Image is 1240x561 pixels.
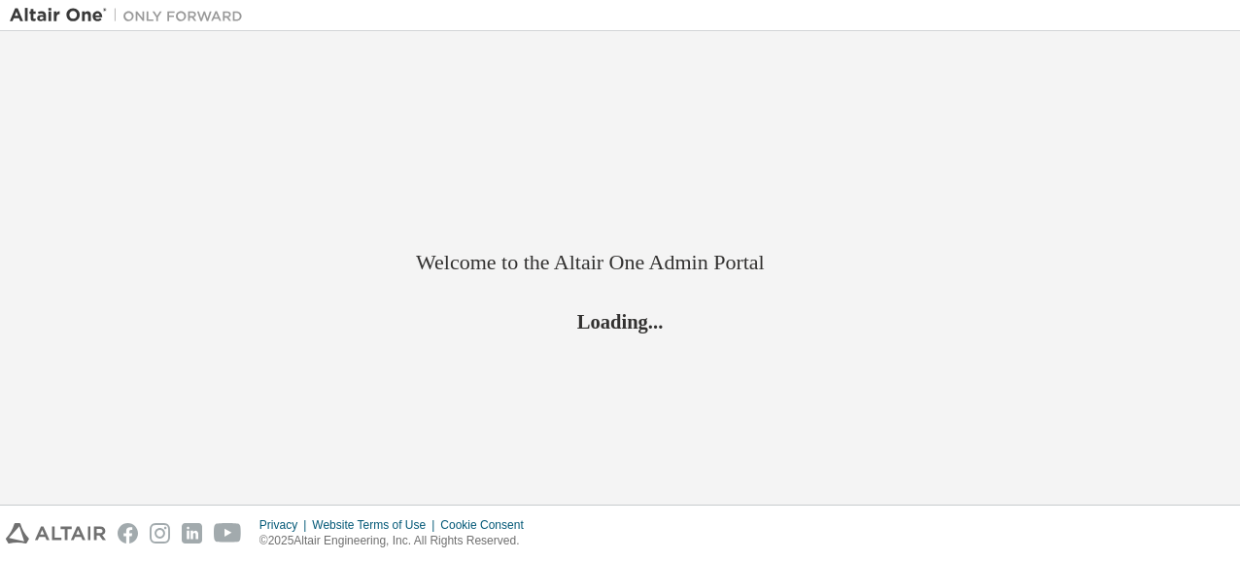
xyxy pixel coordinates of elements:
div: Privacy [259,517,312,533]
img: altair_logo.svg [6,523,106,543]
p: © 2025 Altair Engineering, Inc. All Rights Reserved. [259,533,535,549]
div: Website Terms of Use [312,517,440,533]
img: youtube.svg [214,523,242,543]
h2: Welcome to the Altair One Admin Portal [416,249,824,276]
img: linkedin.svg [182,523,202,543]
img: facebook.svg [118,523,138,543]
img: Altair One [10,6,253,25]
h2: Loading... [416,308,824,333]
img: instagram.svg [150,523,170,543]
div: Cookie Consent [440,517,534,533]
